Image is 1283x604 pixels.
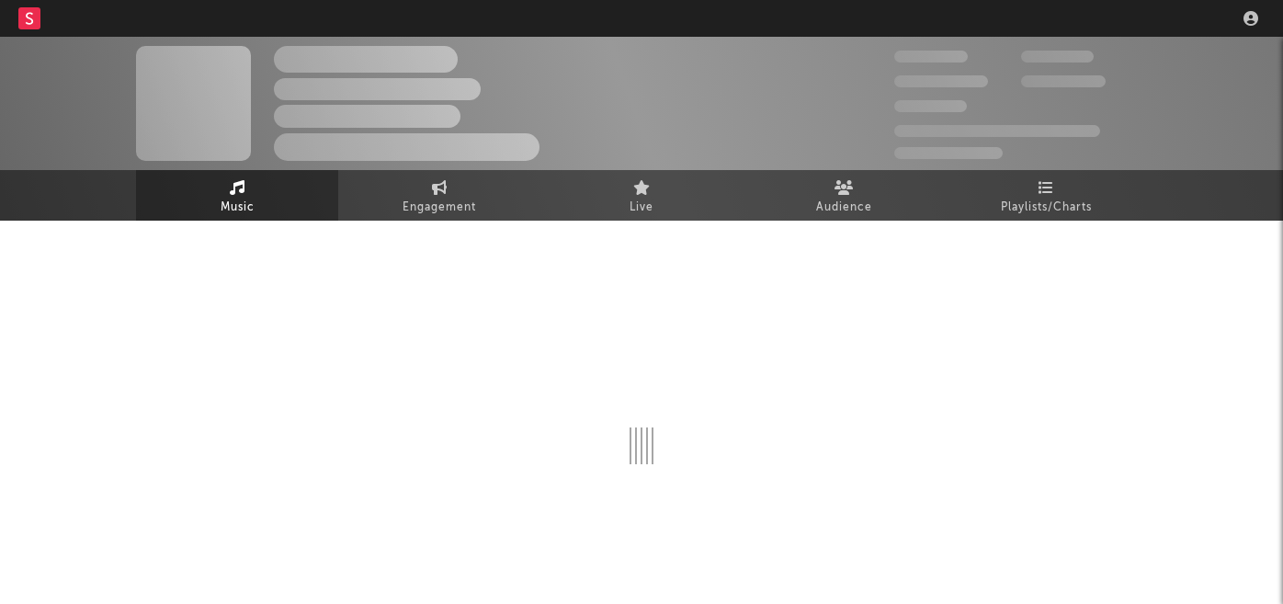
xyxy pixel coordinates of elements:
[816,197,872,219] span: Audience
[743,170,945,221] a: Audience
[630,197,653,219] span: Live
[1001,197,1092,219] span: Playlists/Charts
[1021,51,1094,63] span: 100,000
[338,170,540,221] a: Engagement
[221,197,255,219] span: Music
[894,51,968,63] span: 300,000
[894,125,1100,137] span: 50,000,000 Monthly Listeners
[945,170,1147,221] a: Playlists/Charts
[894,75,988,87] span: 50,000,000
[894,147,1003,159] span: Jump Score: 85.0
[1021,75,1106,87] span: 1,000,000
[136,170,338,221] a: Music
[403,197,476,219] span: Engagement
[540,170,743,221] a: Live
[894,100,967,112] span: 100,000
